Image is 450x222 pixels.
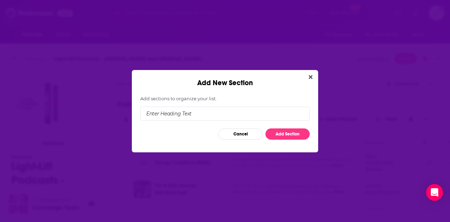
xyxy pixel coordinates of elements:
button: Cancel [218,128,263,140]
button: Add Section [265,128,310,140]
span: Add sections to organize your list. [140,96,217,101]
input: Enter Heading Text [140,107,310,121]
button: Close [306,73,315,82]
div: Open Intercom Messenger [426,184,443,201]
div: Add New Section [132,70,318,87]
